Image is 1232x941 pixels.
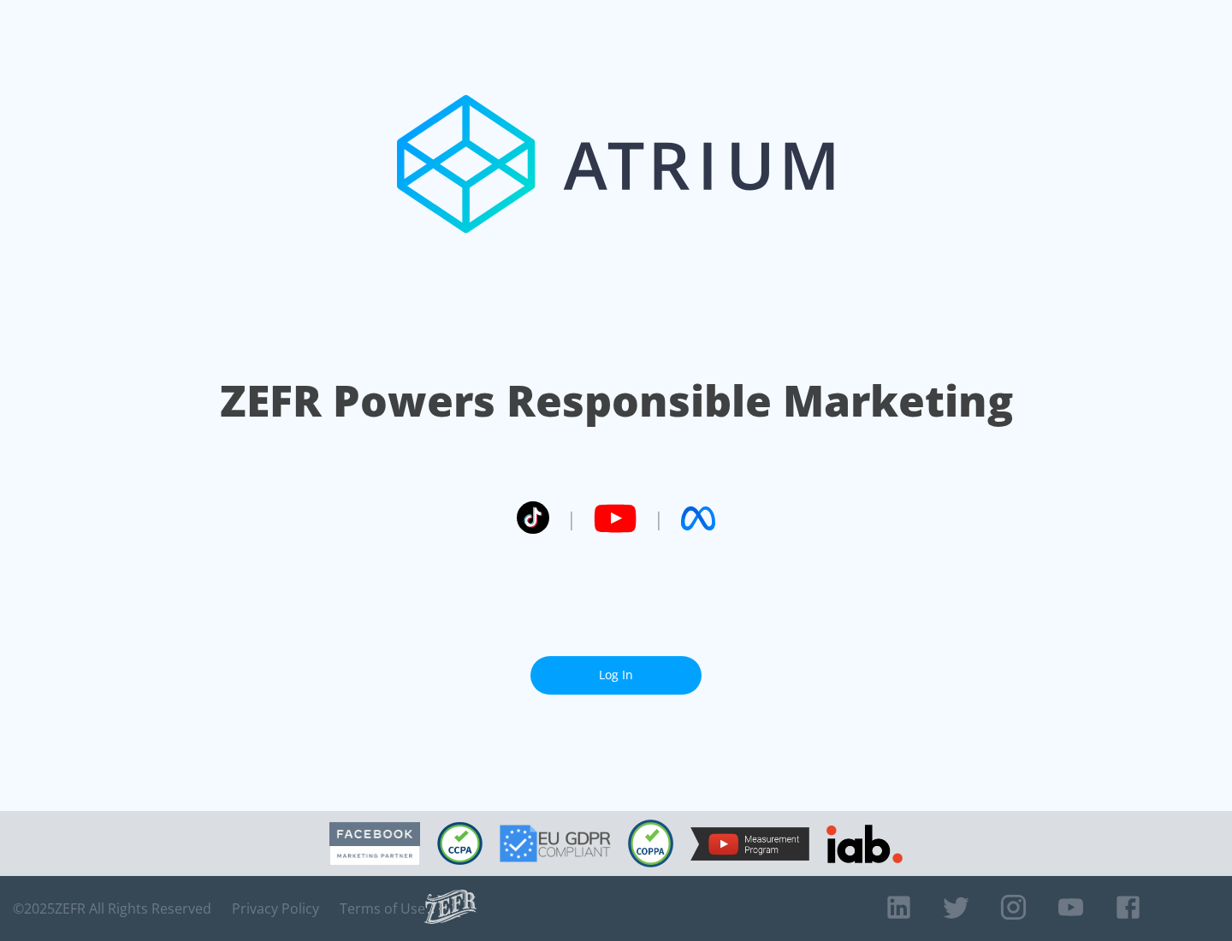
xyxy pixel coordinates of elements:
span: | [566,506,577,531]
img: IAB [826,825,903,863]
a: Terms of Use [340,900,425,917]
img: GDPR Compliant [500,825,611,862]
img: CCPA Compliant [437,822,483,865]
span: © 2025 ZEFR All Rights Reserved [13,900,211,917]
h1: ZEFR Powers Responsible Marketing [220,371,1013,430]
span: | [654,506,664,531]
a: Log In [530,656,702,695]
img: YouTube Measurement Program [690,827,809,861]
img: Facebook Marketing Partner [329,822,420,866]
img: COPPA Compliant [628,820,673,867]
a: Privacy Policy [232,900,319,917]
